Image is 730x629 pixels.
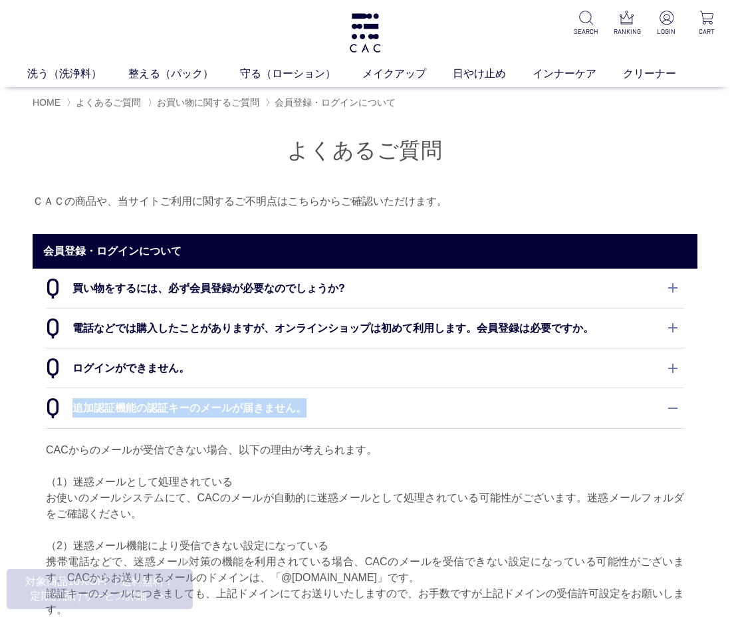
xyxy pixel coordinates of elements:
[27,66,128,82] a: 洗う（洗浄料）
[33,97,61,108] a: HOME
[654,11,679,37] a: LOGIN
[76,97,141,108] a: よくあるご質問
[148,96,263,109] li: 〉
[614,11,640,37] a: RANKING
[240,66,362,82] a: 守る（ローション）
[348,13,382,53] img: logo
[33,234,697,268] h2: 会員登録・ログインについて
[46,269,684,308] dt: 買い物をするには、必ず会員登録が必要なのでしょうか?
[573,11,599,37] a: SEARCH
[573,27,599,37] p: SEARCH
[128,66,240,82] a: 整える（パック）
[33,191,697,211] p: ＣＡＣの商品や、当サイトご利用に関するご不明点はこちらからご確認いただけます。
[157,97,259,108] a: お買い物に関するご質問
[33,136,697,165] h1: よくあるご質問
[362,66,453,82] a: メイクアップ
[654,27,679,37] p: LOGIN
[693,11,719,37] a: CART
[693,27,719,37] p: CART
[265,96,399,109] li: 〉
[46,348,684,388] dt: ログインができません。
[533,66,623,82] a: インナーケア
[66,96,144,109] li: 〉
[614,27,640,37] p: RANKING
[453,66,533,82] a: 日やけ止め
[46,388,684,428] dt: 追加認証機能の認証キーのメールが届きません。
[623,66,703,82] a: クリーナー
[46,309,684,348] dt: 電話などでは購入したことがありますが、オンラインショップは初めて利用します。会員登録は必要ですか。
[275,97,396,108] span: 会員登録・ログインについて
